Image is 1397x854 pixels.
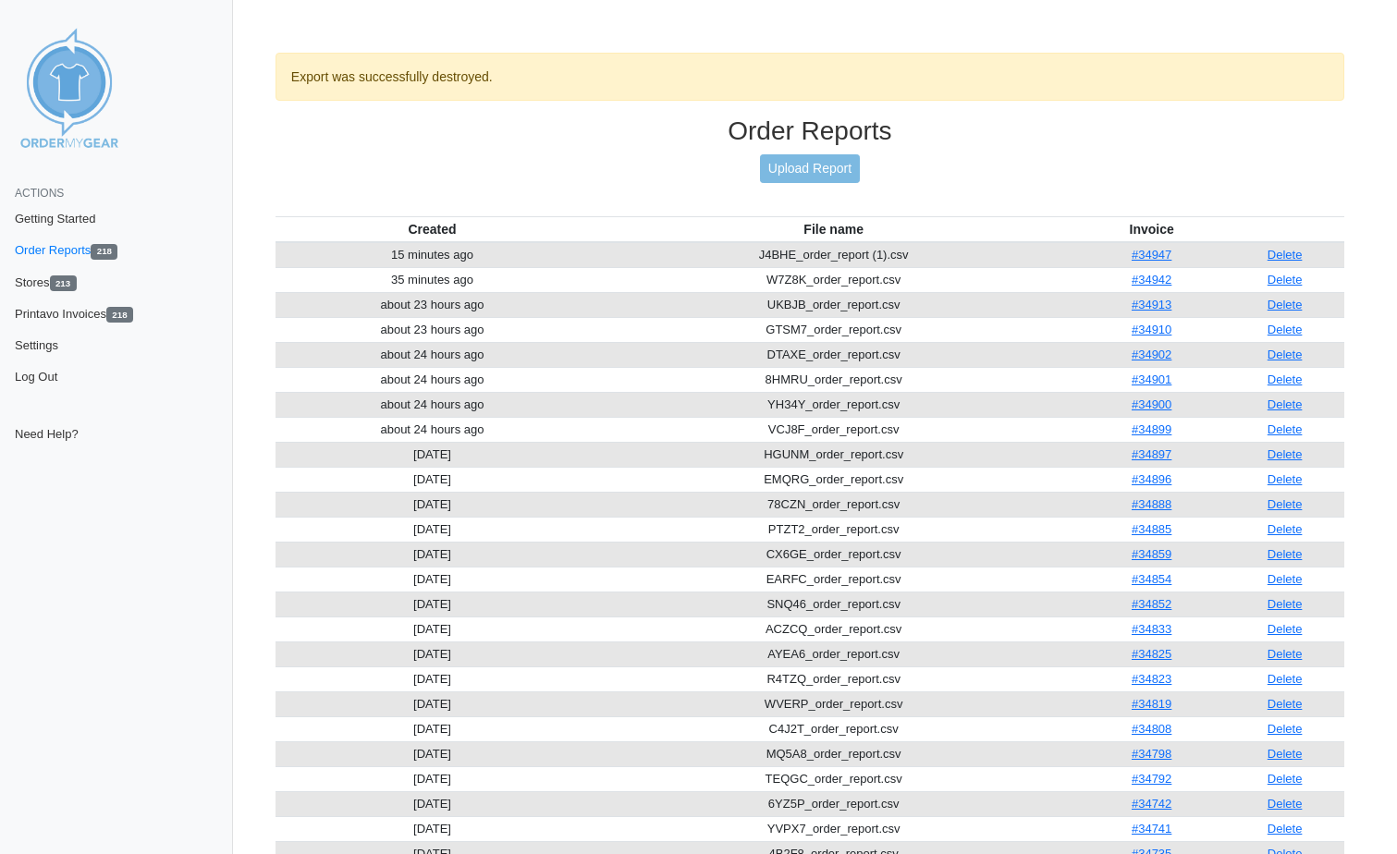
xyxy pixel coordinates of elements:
a: Delete [1268,822,1303,836]
td: [DATE] [276,641,589,666]
td: TEQGC_order_report.csv [589,766,1078,791]
td: [DATE] [276,691,589,716]
h3: Order Reports [276,116,1344,147]
td: [DATE] [276,666,589,691]
td: GTSM7_order_report.csv [589,317,1078,342]
a: #34854 [1132,572,1171,586]
td: DTAXE_order_report.csv [589,342,1078,367]
td: [DATE] [276,592,589,616]
a: Delete [1268,472,1303,486]
td: R4TZQ_order_report.csv [589,666,1078,691]
td: YH34Y_order_report.csv [589,392,1078,417]
a: #34741 [1132,822,1171,836]
a: #34885 [1132,522,1171,536]
a: #34742 [1132,797,1171,811]
td: about 24 hours ago [276,367,589,392]
a: #34823 [1132,672,1171,686]
td: 78CZN_order_report.csv [589,492,1078,517]
td: [DATE] [276,741,589,766]
td: [DATE] [276,567,589,592]
a: Delete [1268,298,1303,311]
td: about 24 hours ago [276,342,589,367]
a: Delete [1268,372,1303,386]
a: #34888 [1132,497,1171,511]
td: 8HMRU_order_report.csv [589,367,1078,392]
td: [DATE] [276,716,589,741]
a: #34900 [1132,397,1171,411]
a: Delete [1268,797,1303,811]
span: 213 [50,275,77,291]
td: EARFC_order_report.csv [589,567,1078,592]
th: Created [276,216,589,242]
td: UKBJB_order_report.csv [589,292,1078,317]
a: #34901 [1132,372,1171,386]
span: 218 [91,244,117,260]
a: Upload Report [760,154,860,183]
a: Delete [1268,397,1303,411]
a: #34913 [1132,298,1171,311]
a: #34947 [1132,248,1171,262]
a: #34825 [1132,647,1171,661]
a: #34902 [1132,348,1171,361]
td: HGUNM_order_report.csv [589,442,1078,467]
td: VCJ8F_order_report.csv [589,417,1078,442]
td: SNQ46_order_report.csv [589,592,1078,616]
td: 15 minutes ago [276,242,589,268]
td: CX6GE_order_report.csv [589,542,1078,567]
td: about 23 hours ago [276,317,589,342]
a: #34897 [1132,447,1171,461]
a: Delete [1268,572,1303,586]
td: EMQRG_order_report.csv [589,467,1078,492]
td: [DATE] [276,467,589,492]
a: #34852 [1132,597,1171,611]
a: Delete [1268,597,1303,611]
a: Delete [1268,248,1303,262]
td: 6YZ5P_order_report.csv [589,791,1078,816]
a: Delete [1268,348,1303,361]
a: Delete [1268,622,1303,636]
a: Delete [1268,497,1303,511]
td: AYEA6_order_report.csv [589,641,1078,666]
td: YVPX7_order_report.csv [589,816,1078,841]
a: #34819 [1132,697,1171,711]
a: Delete [1268,447,1303,461]
td: MQ5A8_order_report.csv [589,741,1078,766]
td: [DATE] [276,517,589,542]
a: #34792 [1132,772,1171,786]
a: #34942 [1132,273,1171,287]
td: [DATE] [276,766,589,791]
a: Delete [1268,722,1303,736]
a: Delete [1268,522,1303,536]
td: [DATE] [276,542,589,567]
a: Delete [1268,647,1303,661]
a: #34910 [1132,323,1171,336]
td: ACZCQ_order_report.csv [589,616,1078,641]
a: Delete [1268,772,1303,786]
a: #34859 [1132,547,1171,561]
td: [DATE] [276,791,589,816]
td: [DATE] [276,816,589,841]
td: C4J2T_order_report.csv [589,716,1078,741]
a: Delete [1268,672,1303,686]
a: Delete [1268,697,1303,711]
td: about 24 hours ago [276,417,589,442]
a: Delete [1268,323,1303,336]
a: #34833 [1132,622,1171,636]
td: 35 minutes ago [276,267,589,292]
a: #34808 [1132,722,1171,736]
td: [DATE] [276,616,589,641]
td: WVERP_order_report.csv [589,691,1078,716]
a: Delete [1268,747,1303,761]
a: Delete [1268,547,1303,561]
span: Actions [15,187,64,200]
td: about 24 hours ago [276,392,589,417]
td: about 23 hours ago [276,292,589,317]
td: W7Z8K_order_report.csv [589,267,1078,292]
td: [DATE] [276,492,589,517]
a: #34899 [1132,422,1171,436]
a: Delete [1268,273,1303,287]
a: Delete [1268,422,1303,436]
td: PTZT2_order_report.csv [589,517,1078,542]
th: File name [589,216,1078,242]
th: Invoice [1078,216,1225,242]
